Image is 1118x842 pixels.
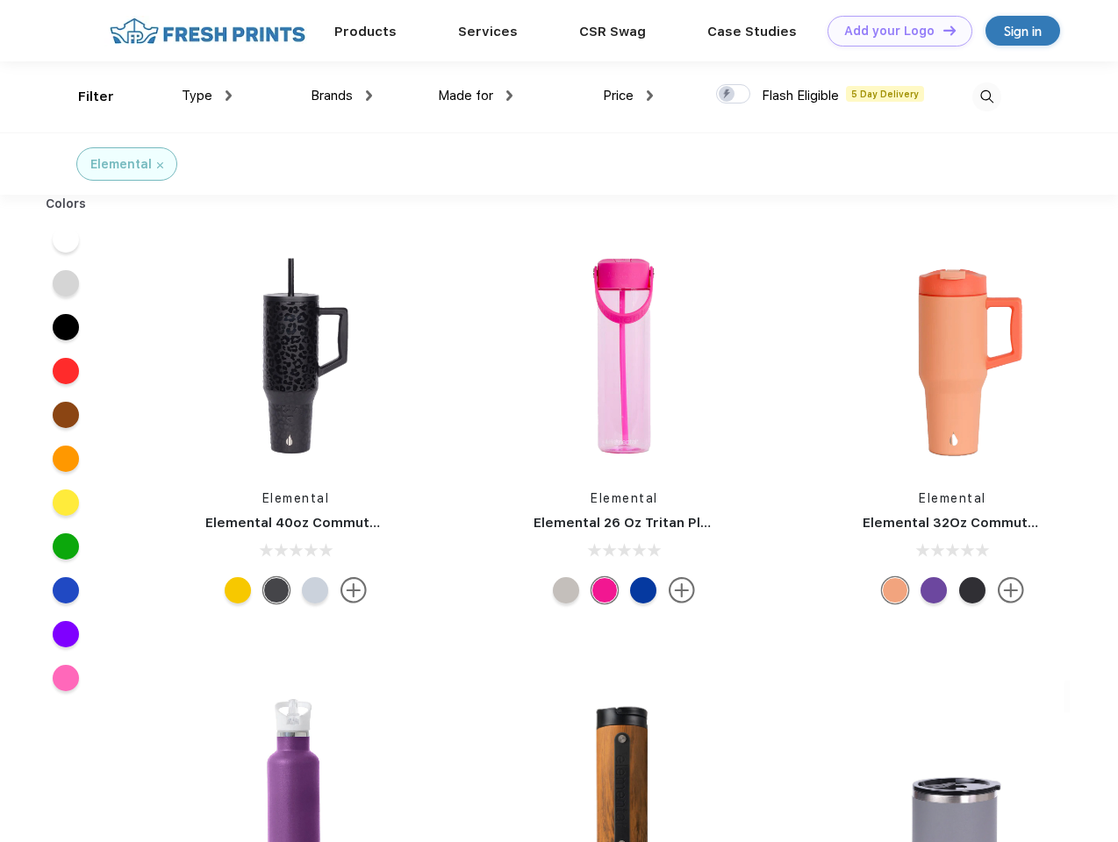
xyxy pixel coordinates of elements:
a: Elemental [591,491,658,505]
a: Products [334,24,397,39]
div: Elemental [90,155,152,174]
div: Add your Logo [844,24,935,39]
div: Purple [921,577,947,603]
div: Peach Sunrise [882,577,908,603]
a: Elemental 32Oz Commuter Tumbler [863,515,1101,531]
img: func=resize&h=266 [836,239,1070,472]
a: Elemental [262,491,330,505]
div: Aqua Waves [630,577,656,603]
a: CSR Swag [579,24,646,39]
img: dropdown.png [366,90,372,101]
span: 5 Day Delivery [846,86,924,102]
div: Lemon zest [225,577,251,603]
div: Filter [78,87,114,107]
div: Aurora Dream [302,577,328,603]
img: more.svg [340,577,367,603]
span: Made for [438,88,493,103]
a: Elemental 40oz Commuter Tumbler [205,515,443,531]
img: func=resize&h=266 [179,239,412,472]
div: Sign in [1004,21,1042,41]
a: Services [458,24,518,39]
a: Elemental 26 Oz Tritan Plastic Water Bottle [534,515,824,531]
div: Black [959,577,985,603]
a: Elemental [919,491,986,505]
div: Hot pink [591,577,618,603]
div: Midnight Clear [553,577,579,603]
img: desktop_search.svg [972,82,1001,111]
img: fo%20logo%202.webp [104,16,311,46]
img: filter_cancel.svg [157,162,163,168]
img: dropdown.png [226,90,232,101]
div: Black Leopard [263,577,290,603]
img: dropdown.png [506,90,512,101]
span: Type [182,88,212,103]
img: dropdown.png [647,90,653,101]
img: more.svg [669,577,695,603]
span: Brands [311,88,353,103]
img: DT [943,25,956,35]
img: more.svg [998,577,1024,603]
div: Colors [32,195,100,213]
a: Sign in [985,16,1060,46]
span: Flash Eligible [762,88,839,103]
img: func=resize&h=266 [507,239,741,472]
span: Price [603,88,634,103]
